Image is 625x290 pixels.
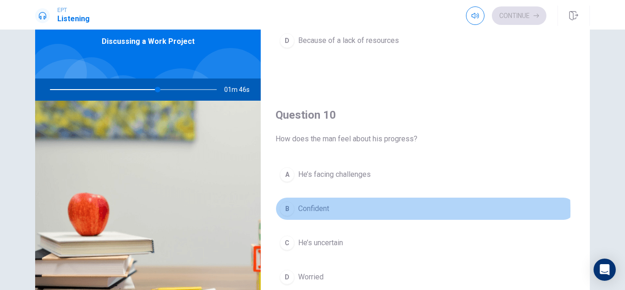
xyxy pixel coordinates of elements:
[102,36,195,47] span: Discussing a Work Project
[276,133,575,145] span: How does the man feel about his progress?
[280,236,294,250] div: C
[280,33,294,48] div: D
[276,163,575,186] button: AHe’s facing challenges
[298,35,399,46] span: Because of a lack of resources
[594,259,616,281] div: Open Intercom Messenger
[298,169,371,180] span: He’s facing challenges
[224,79,257,101] span: 01m 46s
[276,29,575,52] button: DBecause of a lack of resources
[280,201,294,216] div: B
[276,197,575,220] button: BConfident
[298,203,329,214] span: Confident
[280,167,294,182] div: A
[298,272,324,283] span: Worried
[276,108,575,122] h4: Question 10
[276,231,575,254] button: CHe’s uncertain
[298,237,343,248] span: He’s uncertain
[57,13,90,24] h1: Listening
[280,270,294,284] div: D
[57,7,90,13] span: EPT
[276,266,575,289] button: DWorried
